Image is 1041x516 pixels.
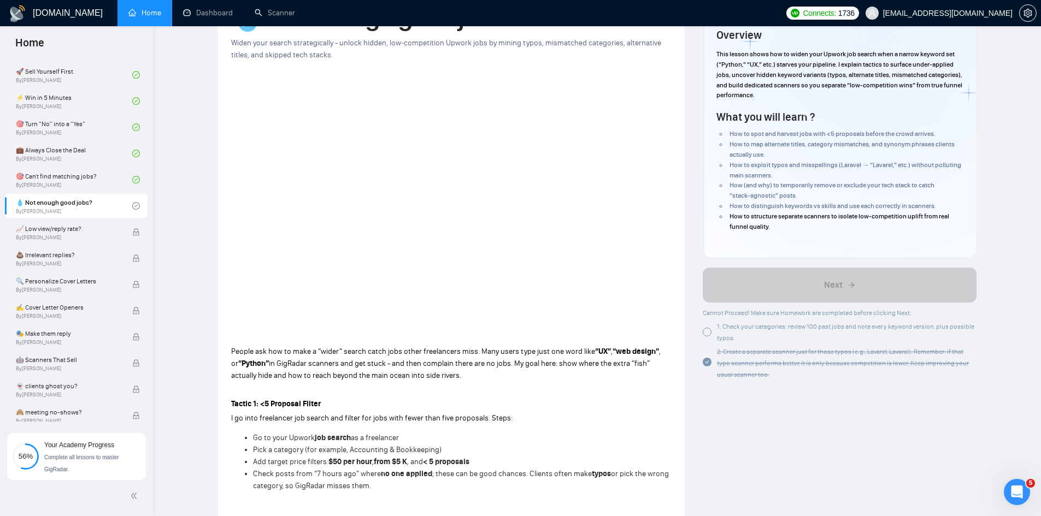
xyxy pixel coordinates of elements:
[132,359,140,367] span: lock
[132,97,140,105] span: check-circle
[16,327,203,358] div: 🔠 GigRadar Search Syntax: Query Operators for Optimized Job Searches
[1026,479,1035,488] span: 5
[730,161,961,179] span: How to exploit typos and misspellings (Laravel → “Lavarel,” etc.) without polluting main scanners.
[130,490,141,501] span: double-left
[1019,4,1037,22] button: setting
[730,202,936,210] span: How to distinguish keywords vs skills and use each correctly in scanners.
[7,35,53,58] span: Home
[132,412,140,419] span: lock
[16,250,121,260] span: 💩 Irrelevant replies?
[173,368,191,376] span: Help
[132,123,140,131] span: check-circle
[16,223,121,234] span: 📈 Low view/reply rate?
[22,299,183,322] div: ✅ How To: Connect your agency to [DOMAIN_NAME]
[16,407,121,418] span: 🙈 meeting no-shows?
[16,63,132,87] a: 🚀 Sell Yourself FirstBy[PERSON_NAME]
[1004,479,1030,505] iframe: Intercom live chat
[16,418,121,424] span: By [PERSON_NAME]
[16,194,132,218] a: 💧 Not enough good jobs?By[PERSON_NAME]
[791,9,799,17] img: upwork-logo.png
[730,140,955,158] span: How to map alternate titles, category mismatches, and synonym phrases clients actually use.
[16,354,121,365] span: 🤖 Scanners That Sell
[315,433,351,442] strong: job search
[9,5,26,22] img: logo
[374,457,407,466] strong: from $5 K
[716,109,815,124] h4: What you will learn ?
[803,7,836,19] span: Connects:
[16,260,121,267] span: By [PERSON_NAME]
[231,347,595,356] span: People ask how to make a “wider” search catch jobs other freelancers miss. Many users type just o...
[24,368,49,376] span: Home
[128,8,161,17] a: homeHome
[22,274,89,286] span: Search for help
[611,347,613,356] span: ,
[11,228,208,258] div: Ask a question
[16,234,121,241] span: By [PERSON_NAME]
[22,331,183,354] div: 🔠 GigRadar Search Syntax: Query Operators for Optimized Job Searches
[16,168,132,192] a: 🎯 Can't find matching jobs?By[PERSON_NAME]
[372,457,374,466] span: ,
[13,453,39,460] span: 56%
[231,5,672,29] h1: 💧 Not enough good jobs?
[91,368,128,376] span: Messages
[132,281,140,288] span: lock
[132,228,140,236] span: lock
[351,433,399,442] span: as a freelancer
[613,347,659,356] strong: “web design”
[44,454,119,472] span: Complete all lessons to master GigRadar.
[703,309,911,317] span: Cannot Proceed! Make sure Homework are completed before clicking Next:
[716,27,762,43] h4: Overview
[328,457,372,466] strong: $50 per hour
[16,392,121,398] span: By [PERSON_NAME]
[16,313,121,319] span: By [PERSON_NAME]
[824,278,843,292] span: Next
[1019,9,1037,17] a: setting
[132,71,140,79] span: check-circle
[132,385,140,393] span: lock
[11,165,208,223] div: Recent messageProfile image for NazarDo you have any other questions I can help with? 😊Nazar•[DATE]
[16,287,121,293] span: By [PERSON_NAME]
[22,78,197,133] p: Hi [EMAIL_ADDRESS][DOMAIN_NAME] 👋
[11,182,207,222] div: Profile image for NazarDo you have any other questions I can help with? 😊Nazar•[DATE]
[183,8,233,17] a: dashboardDashboard
[423,457,469,466] strong: < 5 proposals
[49,192,249,200] span: Do you have any other questions I can help with? 😊
[16,365,121,372] span: By [PERSON_NAME]
[592,469,611,478] strong: typos
[16,295,203,327] div: ✅ How To: Connect your agency to [DOMAIN_NAME]
[22,191,44,213] img: Profile image for Nazar
[44,441,114,449] span: Your Academy Progress
[838,7,855,19] span: 1736
[381,469,432,478] strong: no one applied
[22,21,39,38] img: logo
[132,150,140,157] span: check-circle
[231,359,650,380] span: in GigRadar scanners and get stuck - and then complain there are no jobs. My goal here: show wher...
[16,269,203,290] button: Search for help
[16,381,121,392] span: 👻 clients ghost you?
[16,302,121,313] span: ✍️ Cover Letter Openers
[117,17,139,39] img: Profile image for Dima
[253,445,442,454] span: Pick a category (for example, Accounting & Bookkeeping)
[231,413,513,423] span: I go into freelancer job search and filter for jobs with fewer than five proposals. Steps:
[132,176,140,183] span: check-circle
[16,328,121,339] span: 🎭 Make them reply
[22,238,183,249] div: Ask a question
[253,433,315,442] span: Go to your Upwork
[49,202,71,213] div: Nazar
[868,9,876,17] span: user
[146,341,219,384] button: Help
[132,333,140,341] span: lock
[132,254,140,262] span: lock
[22,133,197,152] p: How can we help?
[22,175,196,186] div: Recent message
[717,348,969,378] span: 2. Create a separate scanner just for those typos (e.g., Lavarel, Lavaral). Remember: if that typ...
[73,341,145,384] button: Messages
[16,89,132,113] a: ⚡ Win in 5 MinutesBy[PERSON_NAME]
[231,399,321,408] strong: Tactic 1: <5 Proposal Filter
[158,17,180,39] img: Profile image for Mariia
[730,130,936,138] span: How to spot and harvest jobs with <5 proposals before the crowd arrives.
[255,8,295,17] a: searchScanner
[188,17,208,37] div: Close
[730,181,934,199] span: How (and why) to temporarily remove or exclude your tech stack to catch “stack‑agnostic” posts.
